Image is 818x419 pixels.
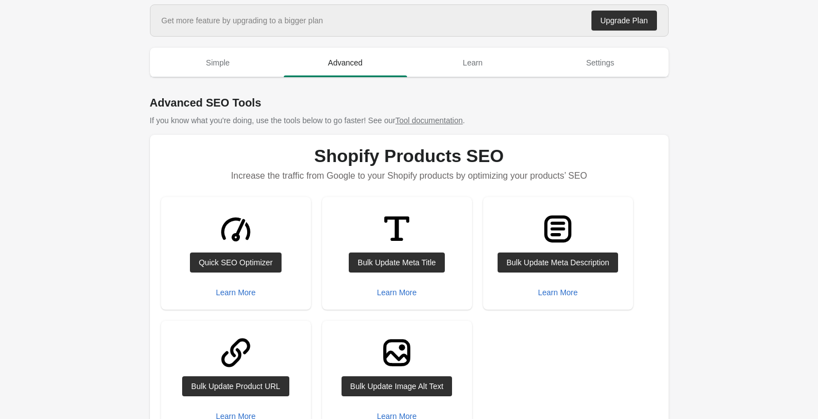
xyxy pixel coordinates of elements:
[161,166,658,186] p: Increase the traffic from Google to your Shopify products by optimizing your products’ SEO
[376,332,418,373] img: ImageMajor-6988ddd70c612d22410311fee7e48670de77a211e78d8e12813237d56ef19ad4.svg
[537,208,579,250] img: TextBlockMajor-3e13e55549f1fe4aa18089e576148c69364b706dfb80755316d4ac7f5c51f4c3.svg
[154,48,282,77] button: Simple
[534,282,583,302] button: Learn More
[282,48,409,77] button: Advanced
[376,208,418,250] img: TitleMinor-8a5de7e115299b8c2b1df9b13fb5e6d228e26d13b090cf20654de1eaf9bee786.svg
[395,116,463,125] a: Tool documentation
[215,208,257,250] img: GaugeMajor-1ebe3a4f609d70bf2a71c020f60f15956db1f48d7107b7946fc90d31709db45e.svg
[349,253,445,272] a: Bulk Update Meta Title
[150,115,669,126] p: If you know what you're doing, use the tools below to go faster! See our .
[284,53,407,73] span: Advanced
[591,11,657,31] a: Upgrade Plan
[162,15,323,26] div: Get more feature by upgrading to a bigger plan
[150,95,669,110] h1: Advanced SEO Tools
[215,332,257,373] img: LinkMinor-ab1ad89fd1997c3bec88bdaa9090a6519f48abaf731dc9ef56a2f2c6a9edd30f.svg
[212,282,260,302] button: Learn More
[409,48,537,77] button: Learn
[373,282,421,302] button: Learn More
[157,53,280,73] span: Simple
[411,53,535,73] span: Learn
[199,258,273,267] div: Quick SEO Optimizer
[216,288,256,297] div: Learn More
[536,48,664,77] button: Settings
[377,288,417,297] div: Learn More
[350,382,444,391] div: Bulk Update Image Alt Text
[538,288,578,297] div: Learn More
[191,382,280,391] div: Bulk Update Product URL
[342,376,453,396] a: Bulk Update Image Alt Text
[498,253,618,272] a: Bulk Update Meta Description
[506,258,609,267] div: Bulk Update Meta Description
[539,53,662,73] span: Settings
[190,253,282,272] a: Quick SEO Optimizer
[358,258,436,267] div: Bulk Update Meta Title
[182,376,289,396] a: Bulk Update Product URL
[161,146,658,166] h1: Shopify Products SEO
[600,16,648,25] div: Upgrade Plan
